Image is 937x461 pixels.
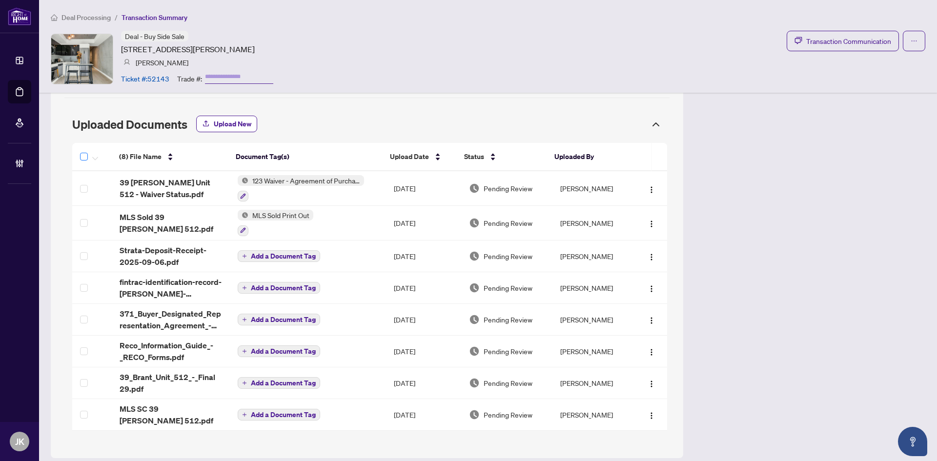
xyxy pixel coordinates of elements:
button: Logo [644,248,659,264]
img: Logo [648,220,655,228]
th: Uploaded By [547,143,626,171]
img: logo [8,7,31,25]
td: [DATE] [386,399,461,431]
span: MLS SC 39 [PERSON_NAME] 512.pdf [120,403,222,426]
span: 39_Brant_Unit_512_-_Final 29.pdf [120,371,222,395]
span: 39 [PERSON_NAME] Unit 512 - Waiver Status.pdf [120,177,222,200]
span: Pending Review [484,314,532,325]
button: Add a Document Tag [238,313,320,326]
img: IMG-C12379538_1.jpg [51,34,113,84]
td: [PERSON_NAME] [552,272,633,304]
li: / [115,12,118,23]
button: Status Icon123 Waiver - Agreement of Purchase and Sale [238,175,364,201]
button: Open asap [898,427,927,456]
span: home [51,14,58,21]
button: Add a Document Tag [238,314,320,325]
span: Upload Date [390,151,429,162]
button: Logo [644,312,659,327]
th: (8) File Name [111,143,228,171]
img: Document Status [469,251,480,261]
img: Document Status [469,282,480,293]
td: [PERSON_NAME] [552,399,633,431]
span: Pending Review [484,251,532,261]
span: Upload New [214,116,251,132]
span: plus [242,412,247,417]
th: Upload Date [382,143,456,171]
button: Add a Document Tag [238,281,320,294]
button: Logo [644,280,659,296]
span: JK [15,435,24,448]
button: Upload New [196,116,257,132]
span: Add a Document Tag [251,284,316,291]
span: Add a Document Tag [251,380,316,386]
img: Document Status [469,409,480,420]
button: Add a Document Tag [238,345,320,358]
button: Logo [644,215,659,231]
button: Transaction Communication [787,31,899,51]
span: MLS Sold 39 [PERSON_NAME] 512.pdf [120,211,222,235]
img: Logo [648,253,655,261]
img: Status Icon [238,210,248,220]
button: Add a Document Tag [238,377,320,389]
span: fintrac-identification-record-[PERSON_NAME]-naghikhani-20250811-124251.pdf [120,276,222,300]
td: [PERSON_NAME] [552,206,633,241]
button: Add a Document Tag [238,250,320,262]
img: Logo [648,285,655,293]
button: Logo [644,180,659,196]
img: Document Status [469,378,480,388]
span: Transaction Communication [806,36,891,47]
span: Pending Review [484,378,532,388]
span: Pending Review [484,409,532,420]
td: [DATE] [386,336,461,367]
article: [STREET_ADDRESS][PERSON_NAME] [121,43,255,55]
button: Add a Document Tag [238,377,320,389]
td: [DATE] [386,171,461,206]
span: Add a Document Tag [251,411,316,418]
span: plus [242,285,247,290]
img: Document Status [469,346,480,357]
td: [DATE] [386,304,461,336]
span: Status [464,151,484,162]
span: Strata-Deposit-Receipt-2025-09-06.pdf [120,244,222,268]
img: Logo [648,348,655,356]
span: Pending Review [484,183,532,194]
button: Logo [644,407,659,422]
span: Transaction Summary [122,13,187,22]
span: MLS Sold Print Out [248,210,313,220]
img: Logo [648,412,655,420]
span: plus [242,317,247,322]
span: 123 Waiver - Agreement of Purchase and Sale [248,175,364,186]
img: svg%3e [123,59,130,66]
article: Trade #: [177,73,202,84]
span: Add a Document Tag [251,316,316,323]
img: Logo [648,380,655,388]
span: Add a Document Tag [251,348,316,355]
td: [DATE] [386,367,461,399]
span: ellipsis [911,38,917,44]
span: Deal Processing [61,13,111,22]
td: [DATE] [386,206,461,241]
img: Status Icon [238,175,248,186]
span: plus [242,349,247,354]
th: Status [456,143,547,171]
img: Document Status [469,183,480,194]
button: Logo [644,343,659,359]
span: Reco_Information_Guide_-_RECO_Forms.pdf [120,340,222,363]
img: Logo [648,186,655,194]
td: [PERSON_NAME] [552,336,633,367]
span: (8) File Name [119,151,162,162]
span: Pending Review [484,218,532,228]
button: Add a Document Tag [238,250,320,262]
span: Pending Review [484,282,532,293]
td: [DATE] [386,241,461,272]
article: [PERSON_NAME] [136,57,188,68]
img: Document Status [469,314,480,325]
span: Deal - Buy Side Sale [125,32,184,40]
button: Status IconMLS Sold Print Out [238,210,313,236]
span: Uploaded Documents [72,117,187,132]
button: Add a Document Tag [238,409,320,421]
span: Add a Document Tag [251,253,316,260]
article: Ticket #: 52143 [121,73,169,84]
span: 371_Buyer_Designated_Representation_Agreement_-_PropTx-[PERSON_NAME].pdf [120,308,222,331]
